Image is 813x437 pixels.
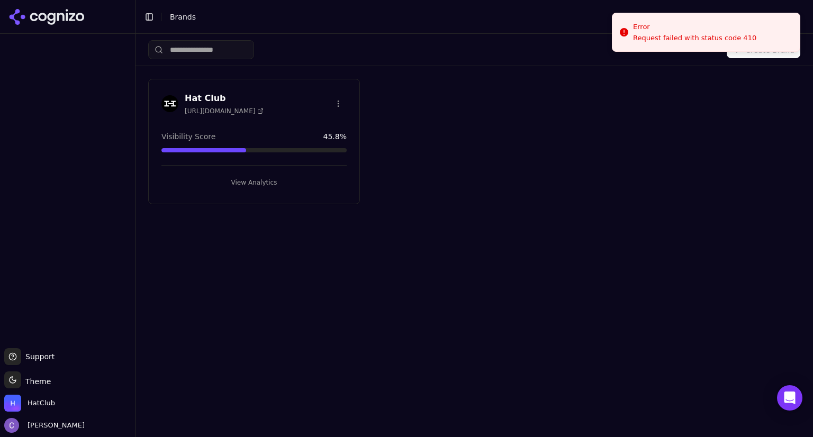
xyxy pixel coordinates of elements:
span: Brands [170,13,196,21]
span: Support [21,351,55,362]
button: View Analytics [161,174,347,191]
span: [PERSON_NAME] [23,421,85,430]
span: HatClub [28,398,55,408]
span: Theme [21,377,51,386]
button: Open user button [4,418,85,433]
img: HatClub [4,395,21,412]
span: [URL][DOMAIN_NAME] [185,107,264,115]
span: 45.8 % [323,131,347,142]
span: Visibility Score [161,131,215,142]
nav: breadcrumb [170,12,783,22]
div: Open Intercom Messenger [777,385,802,411]
h3: Hat Club [185,92,264,105]
img: Chris Hayes [4,418,19,433]
div: Request failed with status code 410 [633,33,756,43]
button: Open organization switcher [4,395,55,412]
div: Error [633,22,756,32]
img: Hat Club [161,95,178,112]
